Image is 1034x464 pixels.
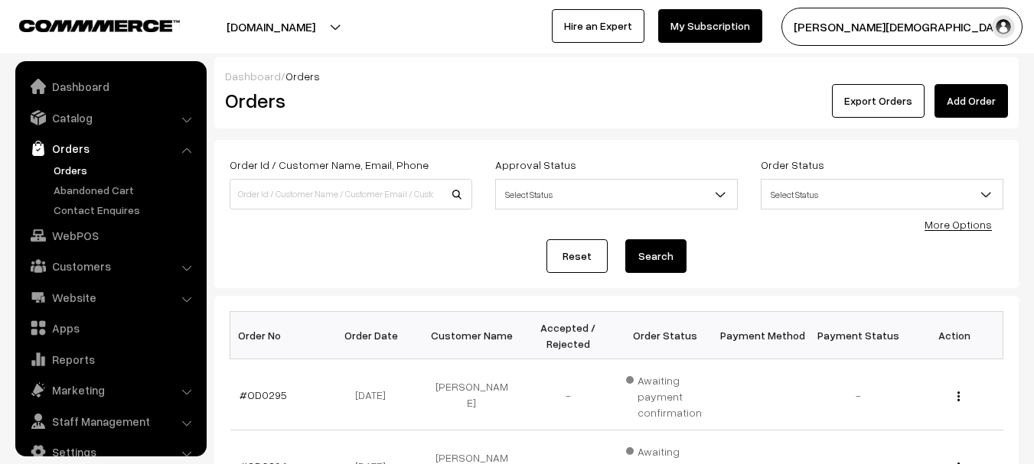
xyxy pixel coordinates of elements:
button: Export Orders [832,84,925,118]
a: Contact Enquires [50,202,201,218]
a: Orders [50,162,201,178]
img: COMMMERCE [19,20,180,31]
a: More Options [925,218,992,231]
div: / [225,68,1008,84]
td: [DATE] [327,359,423,430]
th: Order Date [327,312,423,359]
th: Order No [230,312,327,359]
td: - [520,359,616,430]
a: Reports [19,346,201,373]
span: Select Status [761,179,1003,209]
a: Marketing [19,376,201,404]
span: Orders [285,70,320,83]
th: Payment Method [713,312,810,359]
input: Order Id / Customer Name / Customer Email / Customer Phone [230,179,472,209]
span: Select Status [762,181,1003,208]
a: Staff Management [19,407,201,435]
a: Hire an Expert [552,9,644,43]
a: Customers [19,252,201,280]
a: WebPOS [19,222,201,249]
th: Customer Name [423,312,520,359]
button: [PERSON_NAME][DEMOGRAPHIC_DATA] [781,8,1023,46]
a: Apps [19,314,201,342]
a: #OD0295 [240,388,287,401]
th: Action [906,312,1003,359]
a: Abandoned Cart [50,182,201,198]
th: Payment Status [810,312,906,359]
a: Website [19,284,201,311]
a: COMMMERCE [19,15,153,34]
button: Search [625,239,687,273]
a: Add Order [935,84,1008,118]
span: Awaiting payment confirmation [626,368,704,420]
img: Menu [957,391,960,401]
label: Approval Status [495,157,576,173]
a: Orders [19,135,201,162]
a: Dashboard [19,73,201,100]
a: Catalog [19,104,201,131]
h2: Orders [225,89,471,112]
span: Select Status [496,181,737,208]
label: Order Id / Customer Name, Email, Phone [230,157,429,173]
img: user [992,15,1015,38]
span: Select Status [495,179,738,209]
a: Dashboard [225,70,281,83]
td: [PERSON_NAME] [423,359,520,430]
th: Order Status [617,312,713,359]
th: Accepted / Rejected [520,312,616,359]
label: Order Status [761,157,824,173]
a: Reset [546,239,608,273]
button: [DOMAIN_NAME] [173,8,369,46]
td: - [810,359,906,430]
a: My Subscription [658,9,762,43]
